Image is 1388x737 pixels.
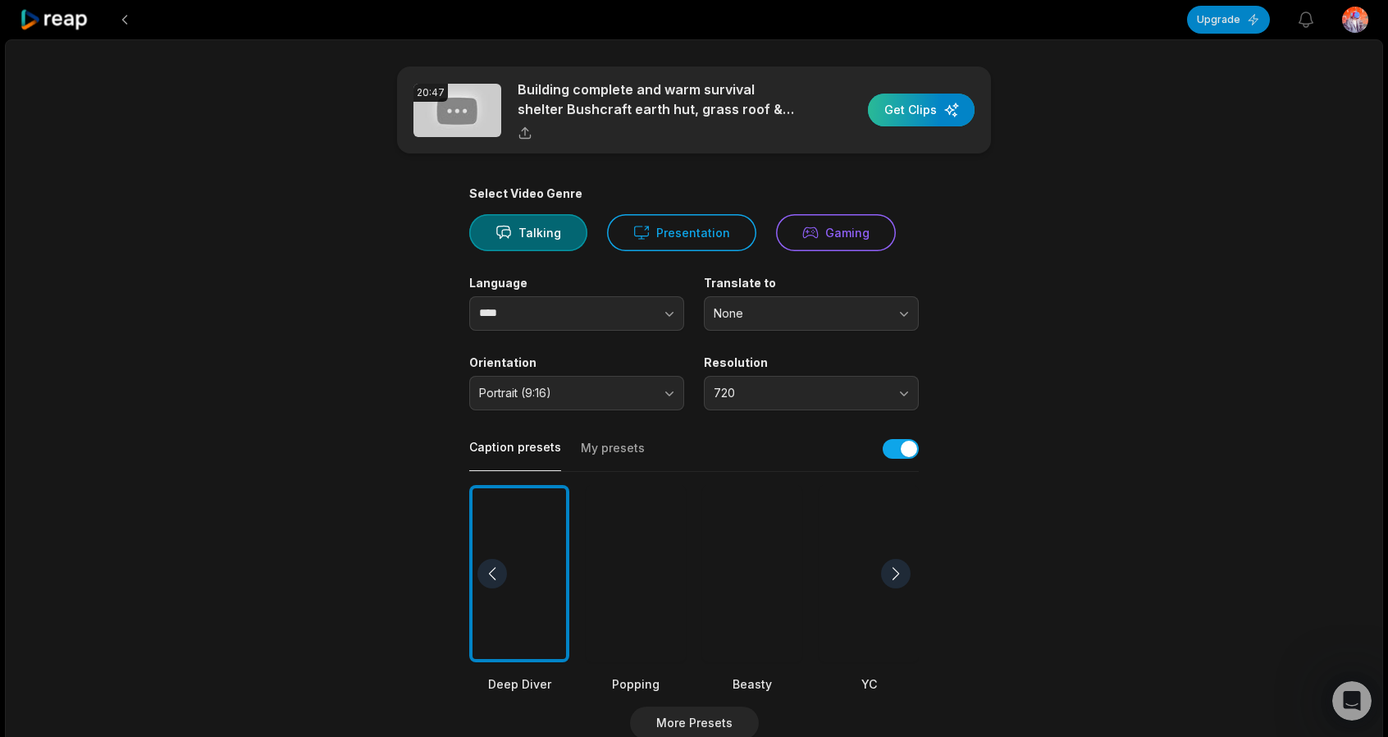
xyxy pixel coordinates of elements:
button: My presets [581,440,645,471]
div: Changelog [34,305,275,323]
label: Resolution [704,355,919,370]
span: Portrait (9:16) [479,386,651,401]
button: Upgrade [1187,6,1270,34]
p: Building complete and warm survival shelter Bushcraft earth hut, grass roof & fireplace with [PER... [518,80,801,119]
button: Gaming [776,214,896,251]
button: None [704,296,919,331]
label: Translate to [704,276,919,291]
div: YC [819,675,919,693]
button: Portrait (9:16) [469,376,684,410]
span: Home [63,553,100,565]
span: 720 [714,386,886,401]
div: 20:47 [413,84,448,102]
div: Deep Diver [469,675,569,693]
h2: Have a feature request? [34,359,294,376]
span: Messages [218,553,275,565]
label: Orientation [469,355,684,370]
button: Talking [469,214,587,251]
button: Get Clips [868,94,975,126]
span: None [714,306,886,321]
button: Caption presets [469,439,561,471]
div: Select Video Genre [469,186,919,201]
div: Close [282,26,312,56]
p: Hi [PERSON_NAME] 👋 [33,117,295,172]
button: 720 [704,376,919,410]
div: Beasty [702,675,802,693]
p: How can we help? [33,172,295,200]
label: Language [469,276,684,291]
div: Send us a message [34,235,274,252]
img: Profile image for Sam [33,26,66,59]
div: We typically reply within 4 hours [34,252,274,269]
iframe: Intercom live chat [1332,681,1372,721]
div: Popping [586,675,686,693]
button: Give feedback! [34,382,294,415]
button: Messages [164,512,328,578]
div: Send us a messageWe typically reply within 4 hours [16,221,312,283]
button: Presentation [607,214,756,251]
a: Changelog [24,299,304,329]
